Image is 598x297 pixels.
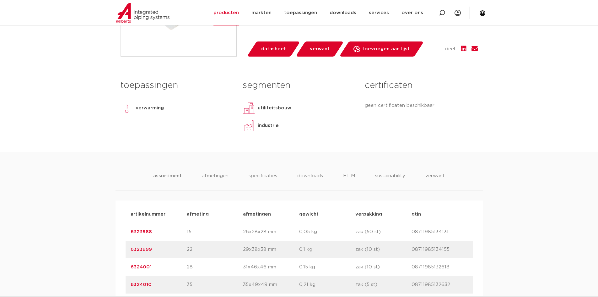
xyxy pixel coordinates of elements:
[131,247,152,252] a: 6323999
[202,172,229,190] li: afmetingen
[412,263,468,271] p: 08711985132618
[247,41,300,57] a: datasheet
[258,104,291,112] p: utiliteitsbouw
[297,172,323,190] li: downloads
[355,263,412,271] p: zak (10 st)
[445,45,456,53] span: deel:
[243,211,299,218] p: afmetingen
[343,172,355,190] li: ETIM
[355,246,412,253] p: zak (10 st)
[243,263,299,271] p: 31x46x46 mm
[121,79,233,92] h3: toepassingen
[243,228,299,236] p: 26x28x28 mm
[355,211,412,218] p: verpakking
[187,211,243,218] p: afmeting
[412,246,468,253] p: 08711985134155
[299,263,355,271] p: 0,15 kg
[261,44,286,54] span: datasheet
[299,228,355,236] p: 0,05 kg
[131,211,187,218] p: artikelnummer
[243,79,355,92] h3: segmenten
[121,102,133,114] img: verwarming
[243,119,255,132] img: industrie
[365,79,477,92] h3: certificaten
[299,211,355,218] p: gewicht
[131,229,152,234] a: 6323988
[299,246,355,253] p: 0,1 kg
[425,172,445,190] li: verwant
[355,281,412,289] p: zak (5 st)
[243,281,299,289] p: 35x49x49 mm
[412,228,468,236] p: 08711985134131
[355,228,412,236] p: zak (50 st)
[153,172,182,190] li: assortiment
[258,122,279,129] p: industrie
[299,281,355,289] p: 0,21 kg
[131,282,152,287] a: 6324010
[136,104,164,112] p: verwarming
[365,102,477,109] p: geen certificaten beschikbaar
[362,44,410,54] span: toevoegen aan lijst
[412,211,468,218] p: gtin
[249,172,277,190] li: specificaties
[187,263,243,271] p: 28
[187,281,243,289] p: 35
[131,265,152,269] a: 6324001
[375,172,405,190] li: sustainability
[295,41,344,57] a: verwant
[310,44,330,54] span: verwant
[243,246,299,253] p: 29x38x38 mm
[412,281,468,289] p: 08711985132632
[187,246,243,253] p: 22
[187,228,243,236] p: 15
[243,102,255,114] img: utiliteitsbouw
